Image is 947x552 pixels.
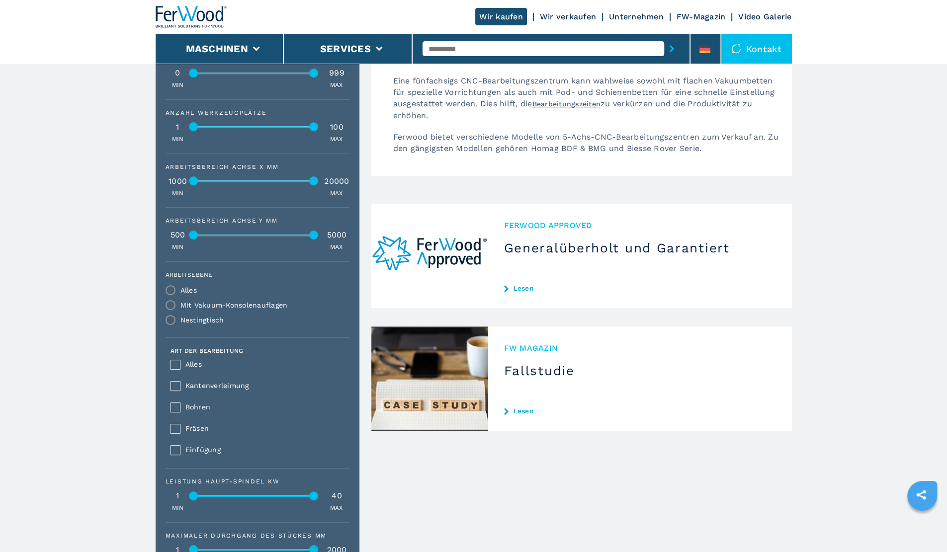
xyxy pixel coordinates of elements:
[383,75,792,131] p: Eine fünfachsigs CNC-Bearbeitungszentrum kann wahlweise sowohl mit flachen Vakuumbetten für spezi...
[738,12,791,21] a: Video Galerie
[504,284,776,292] a: Lesen
[532,100,601,108] a: Bearbeitungszeiten
[330,81,343,89] p: MAX
[330,135,343,144] p: MAX
[172,81,184,89] p: MIN
[330,504,343,512] p: MAX
[905,507,940,545] iframe: Chat
[475,8,527,25] a: Wir kaufen
[166,123,190,131] div: 1
[325,231,349,239] div: 5000
[320,43,371,55] button: Services
[180,302,288,309] div: Mit Vakuum-Konsolenauflagen
[172,135,184,144] p: MIN
[330,189,343,198] p: MAX
[909,482,934,507] a: sharethis
[166,164,349,170] div: Arbeitsbereich Achse X mm
[180,287,197,294] div: Alles
[504,363,776,379] h3: Fallstudie
[371,326,488,431] img: Fallstudie
[383,131,792,164] p: Ferwood bietet verschiedene Modelle von 5-Achs-CNC-Bearbeitungszentren zum Verkauf an. Zu den gän...
[186,43,248,55] button: Maschinen
[185,423,344,434] span: Fräsen
[504,342,776,354] span: FW MAGAZIN
[166,69,190,77] div: 0
[325,69,349,77] div: 999
[166,218,349,224] div: Arbeitsbereich Achse Y mm
[156,6,227,28] img: Ferwood
[171,348,244,354] label: Art der Bearbeitung
[185,380,344,392] span: Kantenverleimung
[504,220,776,231] span: Ferwood Approved
[325,492,349,500] div: 40
[330,243,343,251] p: MAX
[185,359,344,370] span: Alles
[324,177,349,185] div: 20000
[180,316,224,323] div: Nestingtisch
[166,533,349,539] div: Maximaler Durchgang des Stückes mm
[166,492,190,500] div: 1
[504,407,776,415] a: Lesen
[721,34,792,64] div: Kontakt
[166,231,190,239] div: 500
[172,189,184,198] p: MIN
[664,37,680,60] button: submit-button
[371,204,488,308] img: Generalüberholt und Garantiert
[185,401,344,413] span: Bohren
[172,504,184,512] p: MIN
[731,44,741,54] img: Kontakt
[166,272,344,278] label: Arbeitsebene
[172,243,184,251] p: MIN
[504,240,776,256] h3: Generalüberholt und Garantiert
[166,110,349,116] div: Anzahl Werkzeugplätze
[166,177,190,185] div: 1000
[540,12,596,21] a: Wir verkaufen
[325,123,349,131] div: 100
[185,444,344,456] span: Einfügung
[609,12,664,21] a: Unternehmen
[166,478,349,484] div: Leistung Haupt-Spindel KW
[677,12,726,21] a: FW-Magazin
